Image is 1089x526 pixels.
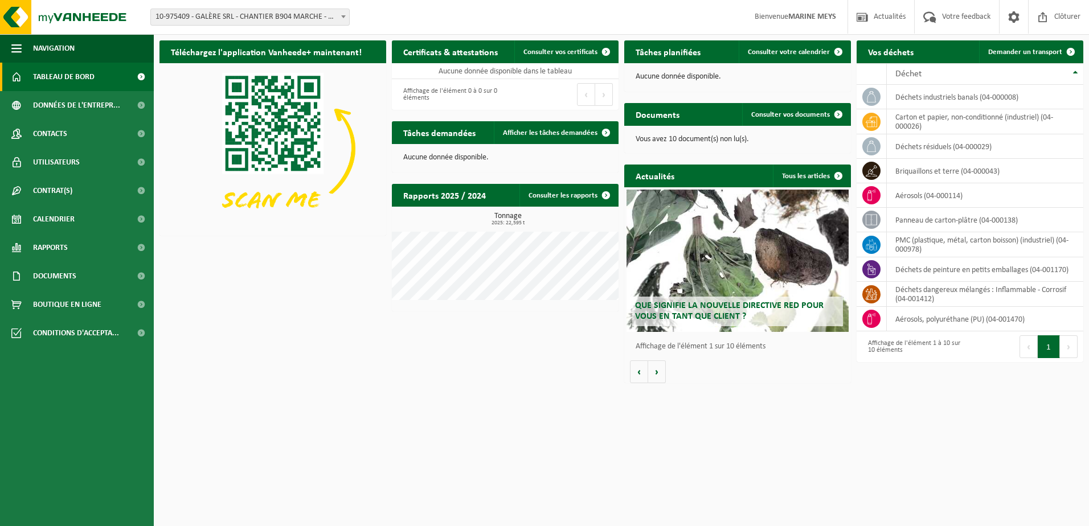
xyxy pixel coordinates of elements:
[1038,335,1060,358] button: 1
[887,257,1083,282] td: déchets de peinture en petits emballages (04-001170)
[503,129,597,137] span: Afficher les tâches demandées
[519,184,617,207] a: Consulter les rapports
[159,40,373,63] h2: Téléchargez l'application Vanheede+ maintenant!
[979,40,1082,63] a: Demander un transport
[636,135,840,143] p: Vous avez 10 document(s) non lu(s).
[887,85,1083,109] td: déchets industriels banals (04-000008)
[636,73,840,81] p: Aucune donnée disponible.
[635,301,824,321] span: Que signifie la nouvelle directive RED pour vous en tant que client ?
[862,334,964,359] div: Affichage de l'élément 1 à 10 sur 10 éléments
[748,48,830,56] span: Consulter votre calendrier
[392,184,497,206] h2: Rapports 2025 / 2024
[33,319,119,347] span: Conditions d'accepta...
[33,290,101,319] span: Boutique en ligne
[742,103,850,126] a: Consulter vos documents
[788,13,836,21] strong: MARINE MEYS
[33,34,75,63] span: Navigation
[398,82,500,107] div: Affichage de l'élément 0 à 0 sur 0 éléments
[739,40,850,63] a: Consulter votre calendrier
[403,154,607,162] p: Aucune donnée disponible.
[398,212,619,226] h3: Tonnage
[33,91,120,120] span: Données de l'entrepr...
[627,190,849,332] a: Que signifie la nouvelle directive RED pour vous en tant que client ?
[887,134,1083,159] td: déchets résiduels (04-000029)
[887,307,1083,331] td: aérosols, polyuréthane (PU) (04-001470)
[150,9,350,26] span: 10-975409 - GALÈRE SRL - CHANTIER B904 MARCHE - MARCHE-EN-FAMENNE
[751,111,830,118] span: Consulter vos documents
[494,121,617,144] a: Afficher les tâches demandées
[595,83,613,106] button: Next
[988,48,1062,56] span: Demander un transport
[392,63,619,79] td: Aucune donnée disponible dans le tableau
[398,220,619,226] span: 2025: 22,595 t
[33,205,75,233] span: Calendrier
[33,176,72,205] span: Contrat(s)
[887,109,1083,134] td: carton et papier, non-conditionné (industriel) (04-000026)
[857,40,925,63] h2: Vos déchets
[33,63,95,91] span: Tableau de bord
[33,120,67,148] span: Contacts
[151,9,349,25] span: 10-975409 - GALÈRE SRL - CHANTIER B904 MARCHE - MARCHE-EN-FAMENNE
[577,83,595,106] button: Previous
[887,282,1083,307] td: déchets dangereux mélangés : Inflammable - Corrosif (04-001412)
[887,232,1083,257] td: PMC (plastique, métal, carton boisson) (industriel) (04-000978)
[895,69,922,79] span: Déchet
[33,148,80,176] span: Utilisateurs
[630,360,648,383] button: Vorige
[33,233,68,262] span: Rapports
[523,48,597,56] span: Consulter vos certificats
[392,40,509,63] h2: Certificats & attestations
[624,40,712,63] h2: Tâches planifiées
[887,159,1083,183] td: briquaillons et terre (04-000043)
[636,343,845,351] p: Affichage de l'élément 1 sur 10 éléments
[887,208,1083,232] td: panneau de carton-plâtre (04-000138)
[1020,335,1038,358] button: Previous
[514,40,617,63] a: Consulter vos certificats
[1060,335,1078,358] button: Next
[159,63,386,233] img: Download de VHEPlus App
[624,165,686,187] h2: Actualités
[648,360,666,383] button: Volgende
[392,121,487,143] h2: Tâches demandées
[624,103,691,125] h2: Documents
[887,183,1083,208] td: aérosols (04-000114)
[773,165,850,187] a: Tous les articles
[33,262,76,290] span: Documents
